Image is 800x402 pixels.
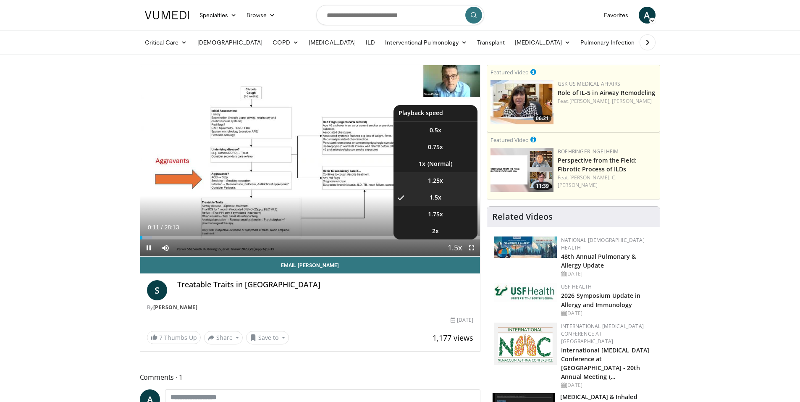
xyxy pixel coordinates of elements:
[246,331,289,344] button: Save to
[432,227,439,235] span: 2x
[569,97,611,105] a: [PERSON_NAME],
[494,323,557,365] img: 9485e4e4-7c5e-4f02-b036-ba13241ea18b.png.150x105_q85_autocrop_double_scale_upscale_version-0.2.png
[192,34,268,51] a: [DEMOGRAPHIC_DATA]
[472,34,510,51] a: Transplant
[140,239,157,256] button: Pause
[558,174,616,189] a: C. [PERSON_NAME]
[433,333,473,343] span: 1,177 views
[494,283,557,302] img: 6ba8804a-8538-4002-95e7-a8f8012d4a11.png.150x105_q85_autocrop_double_scale_upscale_version-0.2.jpg
[561,292,640,308] a: 2026 Symposium Update in Allergy and Immunology
[612,97,652,105] a: [PERSON_NAME]
[428,176,443,185] span: 1.25x
[428,210,443,218] span: 1.75x
[599,7,634,24] a: Favorites
[561,323,644,345] a: International [MEDICAL_DATA] Conference at [GEOGRAPHIC_DATA]
[569,174,611,181] a: [PERSON_NAME],
[490,68,529,76] small: Featured Video
[241,7,280,24] a: Browse
[430,193,441,202] span: 1.5x
[558,97,656,105] div: Feat.
[140,257,480,273] a: Email [PERSON_NAME]
[561,283,592,290] a: USF Health
[148,224,159,231] span: 0:11
[157,239,174,256] button: Mute
[316,5,484,25] input: Search topics, interventions
[161,224,163,231] span: /
[492,212,553,222] h4: Related Videos
[561,310,653,317] div: [DATE]
[451,316,473,324] div: [DATE]
[147,304,474,311] div: By
[268,34,304,51] a: COPD
[304,34,361,51] a: [MEDICAL_DATA]
[561,381,653,389] div: [DATE]
[147,280,167,300] a: S
[159,334,163,342] span: 7
[494,236,557,258] img: b90f5d12-84c1-472e-b843-5cad6c7ef911.jpg.150x105_q85_autocrop_double_scale_upscale_version-0.2.jpg
[490,148,553,192] a: 11:39
[490,136,529,144] small: Featured Video
[558,148,619,155] a: Boehringer Ingelheim
[533,115,551,122] span: 06:21
[558,80,620,87] a: GSK US Medical Affairs
[177,280,474,289] h4: Treatable Traits in [GEOGRAPHIC_DATA]
[194,7,242,24] a: Specialties
[446,239,463,256] button: Playback Rate
[558,174,656,189] div: Feat.
[533,182,551,190] span: 11:39
[430,126,441,134] span: 0.5x
[204,331,243,344] button: Share
[490,80,553,124] a: 06:21
[490,148,553,192] img: 0d260a3c-dea8-4d46-9ffd-2859801fb613.png.150x105_q85_crop-smart_upscale.png
[361,34,380,51] a: ILD
[140,65,480,257] video-js: Video Player
[561,346,649,381] a: International [MEDICAL_DATA] Conference at [GEOGRAPHIC_DATA] - 20th Annual Meeting (…
[164,224,179,231] span: 28:13
[145,11,189,19] img: VuMedi Logo
[153,304,198,311] a: [PERSON_NAME]
[561,236,645,251] a: National [DEMOGRAPHIC_DATA] Health
[463,239,480,256] button: Fullscreen
[561,252,636,269] a: 48th Annual Pulmonary & Allergy Update
[558,156,637,173] a: Perspective from the Field: Fibrotic Process of ILDs
[561,270,653,278] div: [DATE]
[575,34,648,51] a: Pulmonary Infection
[419,160,425,168] span: 1x
[639,7,656,24] a: A
[140,372,481,383] span: Comments 1
[558,89,655,97] a: Role of IL-5 in Airway Remodeling
[140,34,192,51] a: Critical Care
[490,80,553,124] img: c5059ee8-8c1c-4b79-af0f-b6fd60368875.png.150x105_q85_crop-smart_upscale.jpg
[510,34,575,51] a: [MEDICAL_DATA]
[140,236,480,239] div: Progress Bar
[147,331,201,344] a: 7 Thumbs Up
[428,143,443,151] span: 0.75x
[380,34,472,51] a: Interventional Pulmonology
